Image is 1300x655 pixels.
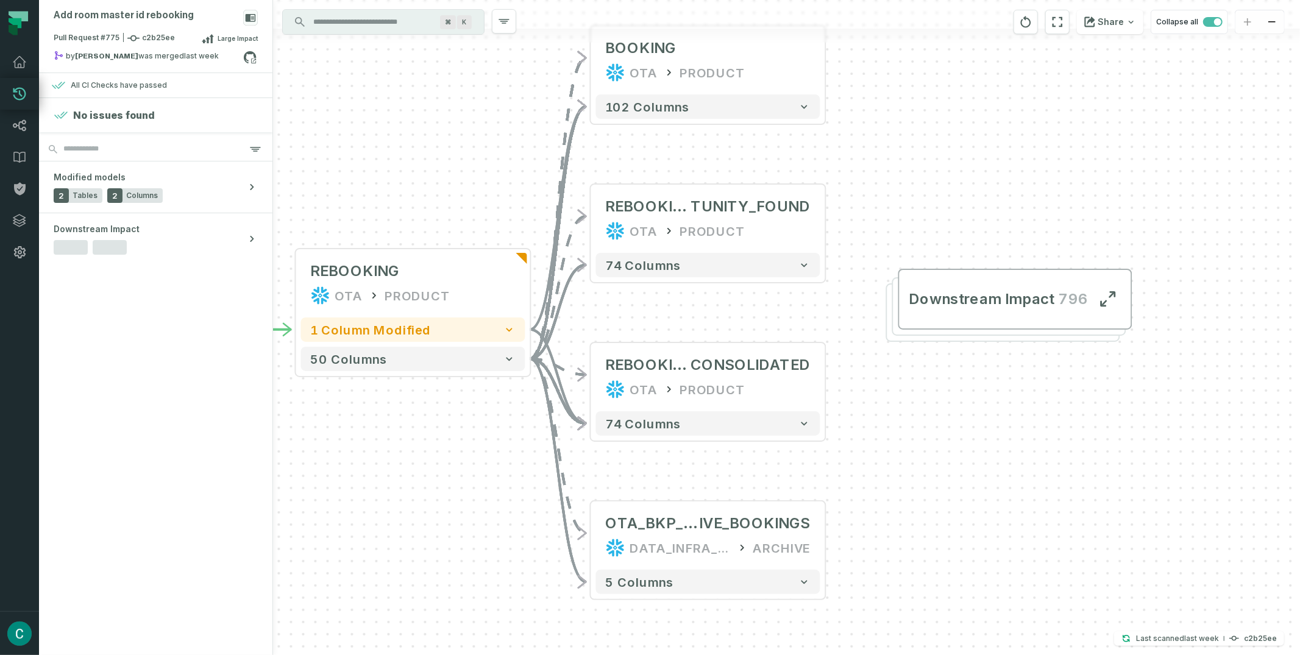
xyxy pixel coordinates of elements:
[606,197,691,216] span: REBOOKING_OPPOR
[1244,635,1277,642] h4: c2b25ee
[39,213,272,264] button: Downstream Impact
[311,261,400,281] div: REBOOKING
[311,322,432,337] span: 1 column modified
[680,63,746,82] div: PRODUCT
[39,161,272,213] button: Modified models2Tables2Columns
[71,80,167,90] div: All CI Checks have passed
[1054,289,1089,309] span: 796
[107,188,123,203] span: 2
[606,355,691,375] span: REBOOKING_
[54,32,175,44] span: Pull Request #775 c2b25ee
[7,621,32,646] img: avatar of Cristian Gomez
[54,223,140,235] span: Downstream Impact
[1184,634,1219,643] relative-time: Sep 4, 2025, 3:21 PM GMT+2
[1136,632,1219,645] p: Last scanned
[1151,10,1228,34] button: Collapse all
[630,221,658,241] div: OTA
[606,416,681,431] span: 74 columns
[54,51,243,65] div: by was merged
[700,514,811,533] span: IVE_BOOKINGS
[75,52,138,60] strong: Purshottam Kandhari (pkandhari18)
[457,15,472,29] span: Press ⌘ + K to focus the search bar
[630,380,658,399] div: OTA
[242,49,258,65] a: View on github
[311,352,388,366] span: 50 columns
[54,10,194,21] div: Add room master id rebooking
[440,15,456,29] span: Press ⌘ + K to focus the search bar
[606,514,700,533] span: OTA_BKP__INTERFACE__EXPORT_ACT
[73,191,98,200] span: Tables
[606,258,681,272] span: 74 columns
[530,359,586,423] g: Edge from ef9a67cd03237cdd148ec2f07e626b00 to dfb311ea08d0317a754d1726d524b2be
[909,289,1054,309] span: Downstream Impact
[630,63,658,82] div: OTA
[54,171,126,183] span: Modified models
[1114,631,1284,646] button: Last scanned[DATE] 15:21:13c2b25ee
[680,221,746,241] div: PRODUCT
[126,191,158,200] span: Columns
[530,107,586,359] g: Edge from ef9a67cd03237cdd148ec2f07e626b00 to 825ca46e1af6e999bcd7355def951acb
[385,286,451,305] div: PRODUCT
[54,188,69,203] span: 2
[606,514,811,533] div: OTA_BKP__INTERFACE__EXPORT_ACTIVE_BOOKINGS
[606,99,690,114] span: 102 columns
[218,34,258,43] span: Large Impact
[530,359,586,533] g: Edge from ef9a67cd03237cdd148ec2f07e626b00 to 3200d06b7b83fe7863efb71ed79732cb
[530,58,586,359] g: Edge from ef9a67cd03237cdd148ec2f07e626b00 to 825ca46e1af6e999bcd7355def951acb
[606,197,811,216] div: REBOOKING_OPPORTUNITY_FOUND
[184,51,219,60] relative-time: Sep 4, 2025, 3:15 PM GMT+2
[335,286,363,305] div: OTA
[753,538,811,558] div: ARCHIVE
[680,380,746,399] div: PRODUCT
[898,269,1132,330] button: Downstream Impact796
[691,355,811,375] span: CONSOLIDATED
[1260,10,1284,34] button: zoom out
[691,197,811,216] span: TUNITY_FOUND
[73,108,155,122] h4: No issues found
[606,38,677,58] div: BOOKING
[530,265,586,359] g: Edge from ef9a67cd03237cdd148ec2f07e626b00 to f616a9a917e4e8283a408047fbf121e2
[606,575,674,589] span: 5 columns
[1077,10,1143,34] button: Share
[530,359,586,582] g: Edge from ef9a67cd03237cdd148ec2f07e626b00 to 3200d06b7b83fe7863efb71ed79732cb
[530,216,586,359] g: Edge from ef9a67cd03237cdd148ec2f07e626b00 to f616a9a917e4e8283a408047fbf121e2
[606,355,811,375] div: REBOOKING_CONSOLIDATED
[530,359,586,375] g: Edge from ef9a67cd03237cdd148ec2f07e626b00 to dfb311ea08d0317a754d1726d524b2be
[530,330,586,423] g: Edge from ef9a67cd03237cdd148ec2f07e626b00 to dfb311ea08d0317a754d1726d524b2be
[630,538,731,558] div: DATA_INFRA_RECYCLE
